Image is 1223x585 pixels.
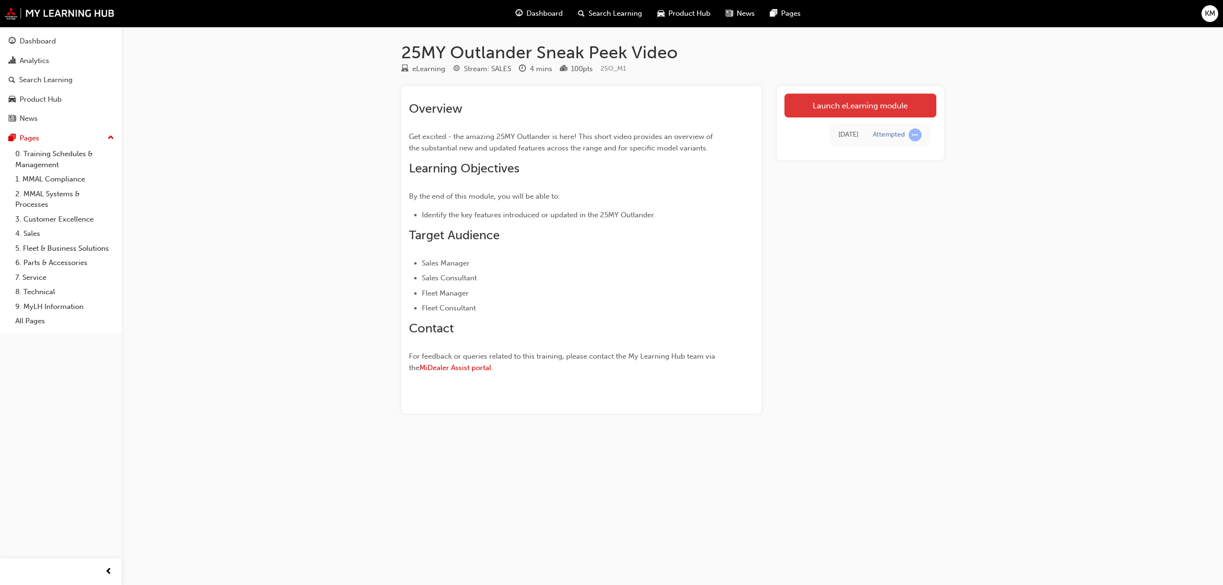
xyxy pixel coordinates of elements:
[508,4,570,23] a: guage-iconDashboard
[718,4,762,23] a: news-iconNews
[737,8,755,19] span: News
[20,133,39,144] div: Pages
[515,8,523,20] span: guage-icon
[422,259,470,267] span: Sales Manager
[422,289,469,298] span: Fleet Manager
[578,8,585,20] span: search-icon
[409,321,454,336] span: Contact
[409,101,462,116] span: Overview
[11,241,118,256] a: 5. Fleet & Business Solutions
[4,129,118,147] button: Pages
[519,63,552,75] div: Duration
[526,8,563,19] span: Dashboard
[4,52,118,70] a: Analytics
[726,8,733,20] span: news-icon
[11,187,118,212] a: 2. MMAL Systems & Processes
[5,7,115,20] img: mmal
[519,65,526,74] span: clock-icon
[401,42,944,63] h1: 25MY Outlander Sneak Peek Video
[11,285,118,299] a: 8. Technical
[422,304,476,312] span: Fleet Consultant
[571,64,593,74] div: 100 pts
[1202,5,1218,22] button: KM
[4,31,118,129] button: DashboardAnalyticsSearch LearningProduct HubNews
[560,63,593,75] div: Points
[838,129,858,140] div: Fri Jun 13 2025 14:57:17 GMT+1000 (Australian Eastern Standard Time)
[9,76,15,85] span: search-icon
[409,132,715,152] span: Get excited - the amazing 25MY Outlander is here! This short video provides an overview of the su...
[589,8,642,19] span: Search Learning
[650,4,718,23] a: car-iconProduct Hub
[20,94,62,105] div: Product Hub
[409,161,519,176] span: Learning Objectives
[4,91,118,108] a: Product Hub
[1205,8,1215,19] span: KM
[11,212,118,227] a: 3. Customer Excellence
[419,363,491,372] a: MiDealer Assist portal
[401,65,408,74] span: learningResourceType_ELEARNING-icon
[9,57,16,65] span: chart-icon
[668,8,710,19] span: Product Hub
[9,134,16,143] span: pages-icon
[20,113,38,124] div: News
[570,4,650,23] a: search-iconSearch Learning
[464,64,511,74] div: Stream: SALES
[11,299,118,314] a: 9. MyLH Information
[453,63,511,75] div: Stream
[412,64,445,74] div: eLearning
[422,274,477,282] span: Sales Consultant
[409,352,717,372] span: For feedback or queries related to this training, please contact the My Learning Hub team via the
[11,226,118,241] a: 4. Sales
[657,8,665,20] span: car-icon
[20,55,49,66] div: Analytics
[107,132,114,144] span: up-icon
[453,65,460,74] span: target-icon
[4,32,118,50] a: Dashboard
[20,36,56,47] div: Dashboard
[762,4,808,23] a: pages-iconPages
[601,64,626,73] span: Learning resource code
[11,314,118,329] a: All Pages
[873,130,905,139] div: Attempted
[409,228,500,243] span: Target Audience
[11,147,118,172] a: 0. Training Schedules & Management
[909,128,922,141] span: learningRecordVerb_ATTEMPT-icon
[409,192,560,201] span: By the end of this module, you will be able to:
[9,96,16,104] span: car-icon
[11,255,118,270] a: 6. Parts & Accessories
[560,65,567,74] span: podium-icon
[4,110,118,128] a: News
[19,74,73,85] div: Search Learning
[9,37,16,46] span: guage-icon
[401,63,445,75] div: Type
[11,270,118,285] a: 7. Service
[784,94,936,117] a: Launch eLearning module
[11,172,118,187] a: 1. MMAL Compliance
[781,8,801,19] span: Pages
[105,566,112,578] span: prev-icon
[9,115,16,123] span: news-icon
[422,211,655,219] span: Identify the key features introduced or updated in the 25MY Outlander.
[4,71,118,89] a: Search Learning
[491,363,493,372] span: .
[770,8,777,20] span: pages-icon
[530,64,552,74] div: 4 mins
